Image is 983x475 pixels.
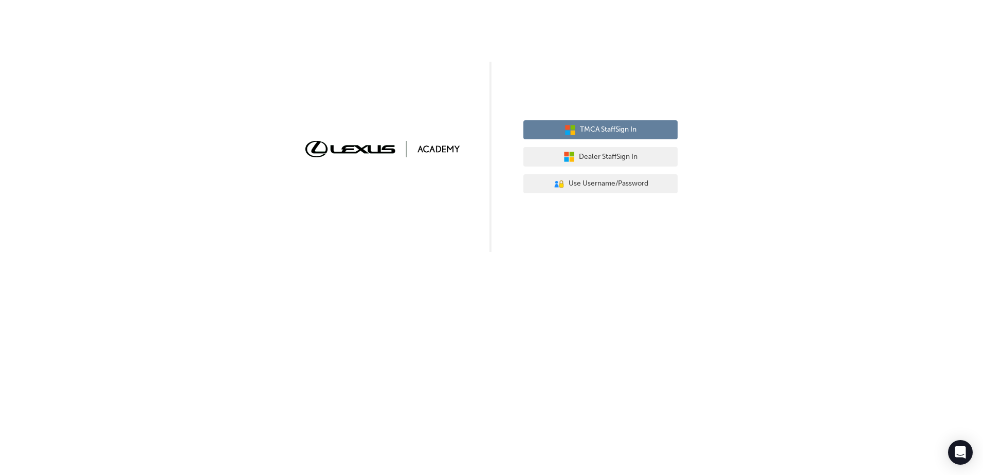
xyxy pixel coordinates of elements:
button: Dealer StaffSign In [523,147,678,167]
img: Trak [305,141,460,157]
div: Open Intercom Messenger [948,440,973,465]
span: Dealer Staff Sign In [579,151,638,163]
button: Use Username/Password [523,174,678,194]
button: TMCA StaffSign In [523,120,678,140]
span: Use Username/Password [569,178,648,190]
span: TMCA Staff Sign In [580,124,636,136]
